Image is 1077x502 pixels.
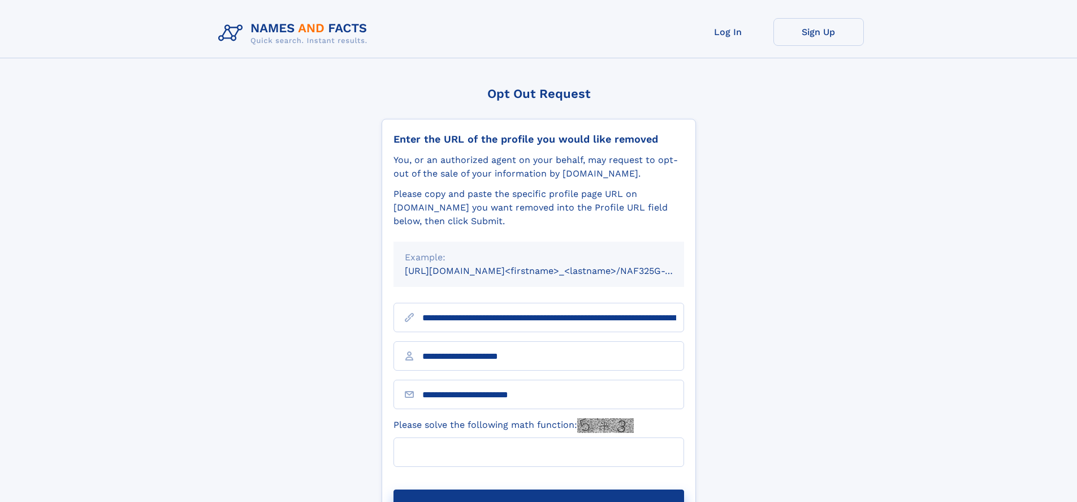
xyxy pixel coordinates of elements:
div: Please copy and paste the specific profile page URL on [DOMAIN_NAME] you want removed into the Pr... [393,187,684,228]
a: Log In [683,18,773,46]
div: Enter the URL of the profile you would like removed [393,133,684,145]
a: Sign Up [773,18,864,46]
div: Example: [405,251,673,264]
img: Logo Names and Facts [214,18,377,49]
div: Opt Out Request [382,87,696,101]
div: You, or an authorized agent on your behalf, may request to opt-out of the sale of your informatio... [393,153,684,181]
label: Please solve the following math function: [393,418,634,433]
small: [URL][DOMAIN_NAME]<firstname>_<lastname>/NAF325G-xxxxxxxx [405,265,706,276]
